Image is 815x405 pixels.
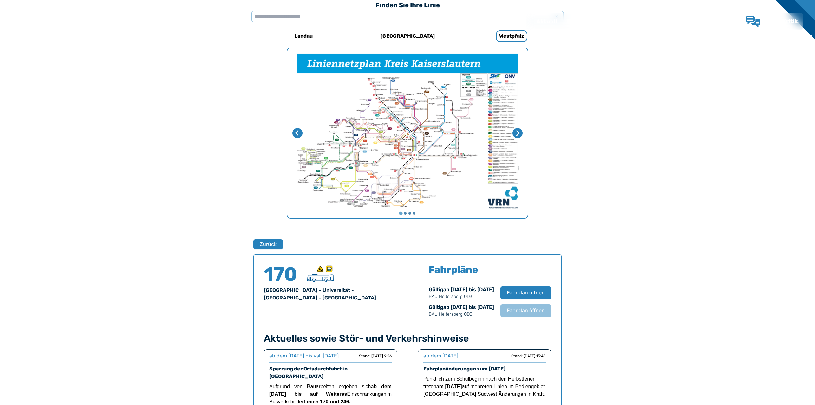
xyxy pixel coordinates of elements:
ul: Wählen Sie eine Seite zum Anzeigen [287,211,528,215]
span: Fahrplan öffnen [507,289,545,297]
button: Gehe zu Seite 4 [413,212,415,215]
span: Pünktlich zum Schulbeginn nach den Herbstferien treten auf mehreren Linien im Bediengebiet [GEOGR... [423,376,545,397]
div: Gültig ab [DATE] bis [DATE] [429,304,494,318]
button: Gehe zu Seite 2 [404,212,407,215]
a: Lob & Kritik [746,16,798,27]
h4: 170 [264,265,302,284]
div: My Favorite Images [287,48,528,218]
span: Lob & Kritik [765,18,798,25]
p: BAU Heltersberg OD3 [429,311,494,318]
h6: Westpfalz [496,30,527,42]
a: QNV Logo [20,15,45,28]
button: Fahrplan öffnen [500,304,551,317]
button: Gehe zu Seite 3 [408,212,411,215]
a: Landau [261,29,346,44]
button: Zurück [253,239,283,249]
span: Einschränkungen [347,391,386,397]
strong: Linien 170 und 246. [304,399,351,404]
a: Kontakt [696,13,729,30]
span: Aufgrund von Bauarbeiten ergeben sich im Busverkehr der [269,384,392,404]
a: Westpfalz [469,29,554,44]
a: [GEOGRAPHIC_DATA] [365,29,450,44]
p: BAU Heltersberg OD3 [429,293,494,300]
a: Zurück [253,239,279,249]
button: Gehe zu Seite 1 [399,212,402,215]
li: 1 von 4 [287,48,528,218]
div: ab dem [DATE] bis vsl. [DATE] [269,352,339,360]
div: ab dem [DATE] [423,352,458,360]
h5: Fahrpläne [429,265,478,274]
img: Netzpläne Westpfalz Seite 1 von 4 [287,48,528,218]
a: Fahrplanänderungen zum [DATE] [423,366,505,372]
img: QNV Logo [20,17,45,26]
a: Tickets & Tarife [598,13,652,30]
div: [GEOGRAPHIC_DATA] - Universität - [GEOGRAPHIC_DATA] - [GEOGRAPHIC_DATA] [264,286,400,302]
h6: Landau [292,31,315,41]
div: Stand: [DATE] 9:26 [359,353,392,358]
h6: [GEOGRAPHIC_DATA] [378,31,437,41]
div: Gültig ab [DATE] bis [DATE] [429,286,494,300]
button: Fahrplan öffnen [500,286,551,299]
div: Stand: [DATE] 15:48 [511,353,546,358]
a: Sperrung der Ortsdurchfahrt in [GEOGRAPHIC_DATA] [269,366,348,379]
h4: Aktuelles sowie Stör- und Verkehrshinweise [264,333,551,344]
a: Jobs [672,13,696,30]
button: Letzte Seite [292,128,303,138]
a: Aktuell [531,13,562,30]
strong: ab dem [DATE] bis auf Weiteres [269,384,392,397]
a: Fahrplan [562,13,598,30]
span: Fahrplan öffnen [507,307,545,314]
img: Überlandbus [307,274,334,282]
a: Wir [652,13,672,30]
button: Nächste Seite [512,128,523,138]
strong: am [DATE] [436,384,462,389]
